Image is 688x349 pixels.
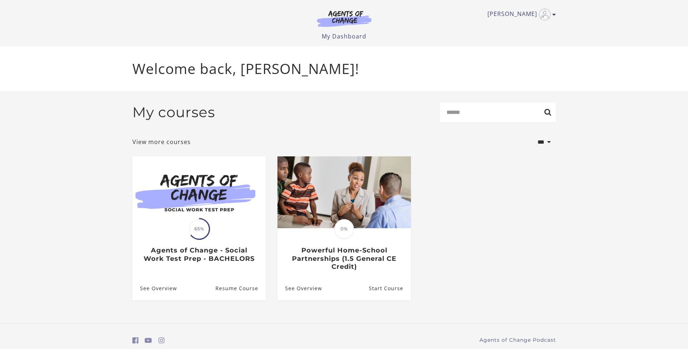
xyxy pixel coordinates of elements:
[132,335,139,346] a: https://www.facebook.com/groups/aswbtestprep (Open in a new window)
[479,336,556,344] a: Agents of Change Podcast
[145,335,152,346] a: https://www.youtube.com/c/AgentsofChangeTestPrepbyMeaganMitchell (Open in a new window)
[189,219,209,239] span: 65%
[158,337,165,344] i: https://www.instagram.com/agentsofchangeprep/ (Open in a new window)
[285,246,403,271] h3: Powerful Home-School Partnerships (1.5 General CE Credit)
[132,337,139,344] i: https://www.facebook.com/groups/aswbtestprep (Open in a new window)
[140,246,258,263] h3: Agents of Change - Social Work Test Prep - BACHELORS
[132,276,177,300] a: Agents of Change - Social Work Test Prep - BACHELORS: See Overview
[158,335,165,346] a: https://www.instagram.com/agentsofchangeprep/ (Open in a new window)
[368,276,411,300] a: Powerful Home-School Partnerships (1.5 General CE Credit): Resume Course
[132,104,215,121] h2: My courses
[309,10,379,27] img: Agents of Change Logo
[277,276,322,300] a: Powerful Home-School Partnerships (1.5 General CE Credit): See Overview
[322,32,366,40] a: My Dashboard
[132,58,556,79] p: Welcome back, [PERSON_NAME]!
[132,137,191,146] a: View more courses
[145,337,152,344] i: https://www.youtube.com/c/AgentsofChangeTestPrepbyMeaganMitchell (Open in a new window)
[487,9,552,20] a: Toggle menu
[215,276,265,300] a: Agents of Change - Social Work Test Prep - BACHELORS: Resume Course
[334,219,354,239] span: 0%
